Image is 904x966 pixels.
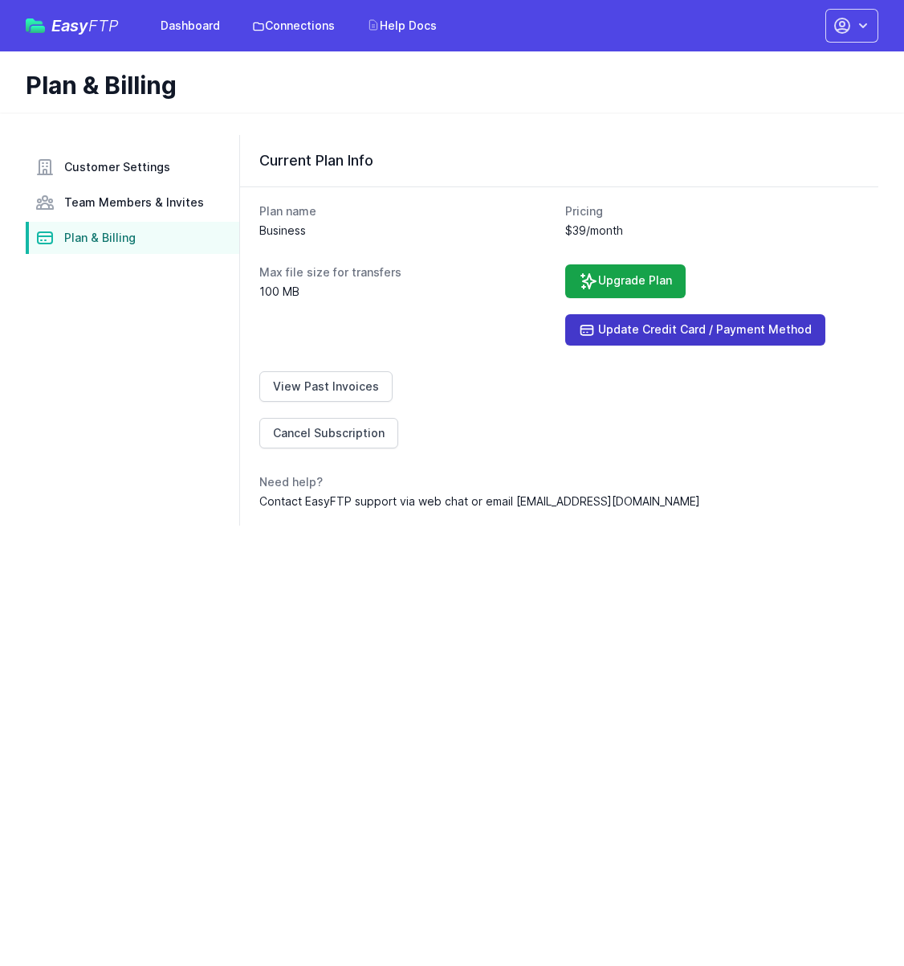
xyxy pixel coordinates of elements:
dt: Need help? [259,474,860,490]
a: Update Credit Card / Payment Method [565,314,825,346]
span: Customer Settings [64,159,170,175]
a: View Past Invoices [259,371,393,402]
span: FTP [88,16,119,35]
dd: Contact EasyFTP support via web chat or email [EMAIL_ADDRESS][DOMAIN_NAME] [259,493,860,510]
dd: 100 MB [259,284,553,300]
span: Plan & Billing [64,230,136,246]
a: Team Members & Invites [26,186,239,219]
a: Cancel Subscription [259,418,398,448]
a: EasyFTP [26,18,119,34]
a: Help Docs [357,11,446,40]
dd: Business [259,223,553,239]
a: Dashboard [151,11,230,40]
a: Customer Settings [26,151,239,183]
dt: Plan name [259,203,553,219]
dt: Pricing [565,203,859,219]
a: Connections [242,11,344,40]
span: Easy [51,18,119,34]
h3: Current Plan Info [259,151,860,170]
h1: Plan & Billing [26,71,865,100]
img: easyftp_logo.png [26,18,45,33]
dd: $39/month [565,223,859,239]
dt: Max file size for transfers [259,264,553,280]
span: Team Members & Invites [64,194,204,211]
a: Plan & Billing [26,222,239,254]
a: Upgrade Plan [565,264,686,298]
